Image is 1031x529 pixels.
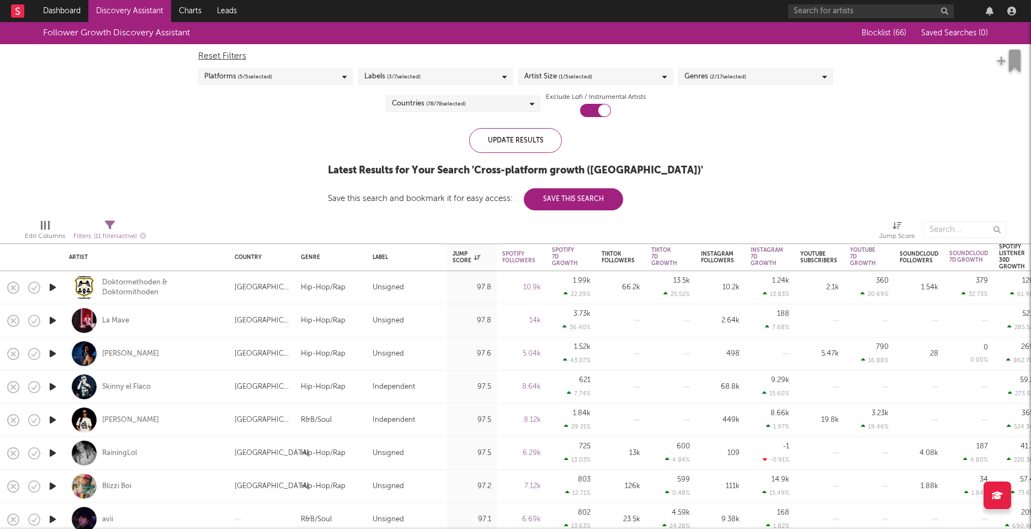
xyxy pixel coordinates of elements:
div: 10.9k [502,281,541,294]
div: YouTube Subscribers [800,251,837,264]
div: Latest Results for Your Search ' Cross-platform growth ([GEOGRAPHIC_DATA]) ' [328,164,703,177]
div: Unsigned [373,347,404,361]
a: avii [102,515,113,525]
div: Edit Columns [25,216,65,248]
div: 23.5k [602,513,640,526]
span: ( 3 / 7 selected) [387,70,421,83]
a: RainingLol [102,448,137,458]
div: Follower Growth Discovery Assistant [43,27,190,40]
div: 16.88 % [861,357,889,364]
div: Jump Score [453,251,480,264]
div: 43.07 % [563,357,591,364]
div: 7.12k [502,480,541,493]
div: 97.5 [453,414,491,427]
div: Artist Size [524,70,592,83]
div: YouTube 7D Growth [850,247,876,267]
div: Tiktok Followers [602,251,635,264]
div: 97.2 [453,480,491,493]
div: Save this search and bookmark it for easy access: [328,194,623,203]
div: 9.29k [771,377,789,384]
div: 15.49 % [762,489,789,496]
div: [GEOGRAPHIC_DATA] [235,447,309,460]
a: Skinny el Flaco [102,382,151,392]
span: Saved Searches [921,29,988,37]
div: 19.8k [800,414,839,427]
div: Spotify Followers [502,251,535,264]
a: Blizzi Boi [102,482,131,491]
div: 1.88k [900,480,938,493]
div: Tiktok 7D Growth [651,247,677,267]
div: 13.5k [673,277,690,284]
div: Soundcloud 7D Growth [949,250,988,263]
div: Independent [373,414,415,427]
div: R&B/Soul [301,414,332,427]
div: 6.29k [502,447,541,460]
div: [GEOGRAPHIC_DATA] [235,281,290,294]
div: 498 [701,347,740,361]
div: Hip-Hop/Rap [301,281,346,294]
div: 790 [876,343,889,351]
div: 9.38k [701,513,740,526]
div: 126k [602,480,640,493]
div: 8.66k [770,410,789,417]
a: La Mave [102,316,129,326]
div: Hip-Hop/Rap [301,447,346,460]
div: 4.08k [900,447,938,460]
div: Hip-Hop/Rap [301,314,346,327]
div: Jump Score [879,230,915,243]
div: [GEOGRAPHIC_DATA] [235,480,309,493]
div: 22.29 % [564,290,591,298]
div: 97.5 [453,447,491,460]
div: 14.9k [772,476,789,483]
div: Instagram 7D Growth [751,247,783,267]
div: 1.52k [574,343,591,351]
div: 66.2k [602,281,640,294]
div: Reset Filters [198,50,833,63]
div: 111k [701,480,740,493]
div: Unsigned [373,513,404,526]
div: 1.84k [573,410,591,417]
div: 360 [876,277,889,284]
div: 5.47k [800,347,839,361]
div: 34 [980,476,988,483]
div: -0.91 % [763,456,789,463]
input: Search... [923,221,1006,238]
div: Countries [392,97,466,110]
div: 32.73 % [961,290,988,298]
div: 188 [777,310,789,318]
div: 2.1k [800,281,839,294]
div: Jump Score [879,216,915,248]
div: Genres [684,70,746,83]
span: Blocklist [862,29,906,37]
div: 600 [677,443,690,450]
div: Update Results [469,128,562,153]
div: 621 [579,377,591,384]
div: 97.8 [453,281,491,294]
div: Label [373,254,436,261]
div: R&B/Soul [301,513,332,526]
div: 14k [502,314,541,327]
div: 1.84 % [964,489,988,496]
div: Independent [373,380,415,394]
div: 3.23k [871,410,889,417]
div: Platforms [204,70,272,83]
div: 20.69 % [860,290,889,298]
div: Spotify Listener 30D Growth [999,244,1025,270]
div: [GEOGRAPHIC_DATA] [235,347,290,361]
div: 3.73k [573,310,591,318]
span: ( 2 / 17 selected) [710,70,746,83]
div: 29.21 % [564,423,591,430]
div: Hip-Hop/Rap [301,380,346,394]
div: 0 [984,344,988,351]
div: 68.8k [701,380,740,394]
div: Doktormethoden & Doktormithoden [102,278,221,298]
div: 36.40 % [562,324,591,331]
div: Country [235,254,284,261]
div: 13.83 % [763,290,789,298]
div: Artist [69,254,218,261]
span: ( 5 / 5 selected) [238,70,272,83]
div: 13.03 % [564,456,591,463]
div: 8.12k [502,414,541,427]
div: 449k [701,414,740,427]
